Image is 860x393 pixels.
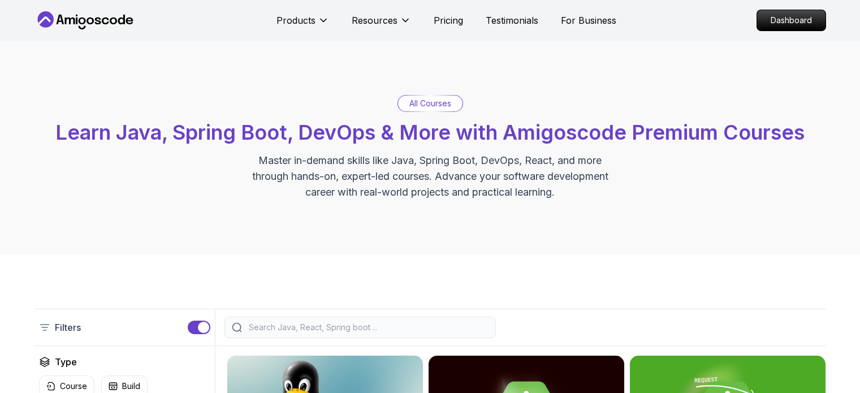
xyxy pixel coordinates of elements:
p: Filters [55,321,81,334]
span: Learn Java, Spring Boot, DevOps & More with Amigoscode Premium Courses [55,120,805,145]
a: Pricing [434,14,463,27]
a: Testimonials [486,14,538,27]
p: Products [276,14,316,27]
a: For Business [561,14,616,27]
p: Resources [352,14,397,27]
p: Course [60,381,87,392]
p: Dashboard [757,10,826,31]
p: All Courses [409,98,451,109]
button: Products [276,14,329,36]
a: Dashboard [757,10,826,31]
p: Master in-demand skills like Java, Spring Boot, DevOps, React, and more through hands-on, expert-... [240,153,620,200]
h2: Type [55,355,77,369]
button: Resources [352,14,411,36]
input: Search Java, React, Spring boot ... [247,322,489,333]
p: Build [122,381,140,392]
